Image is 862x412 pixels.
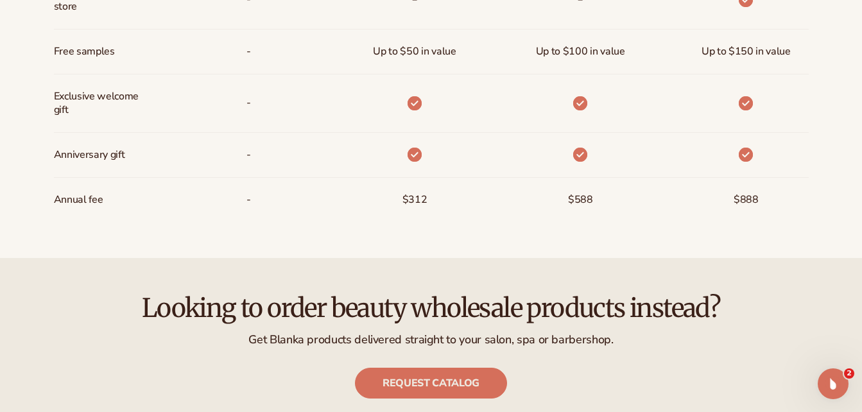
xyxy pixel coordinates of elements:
[54,85,139,122] span: Exclusive welcome gift
[246,40,251,64] span: -
[246,188,251,212] span: -
[702,40,791,64] span: Up to $150 in value
[536,40,625,64] span: Up to $100 in value
[36,332,826,347] p: Get Blanka products delivered straight to your salon, spa or barbershop.
[844,368,854,379] span: 2
[246,143,251,167] span: -
[373,40,456,64] span: Up to $50 in value
[54,40,115,64] span: Free samples
[818,368,849,399] iframe: Intercom live chat
[246,91,251,115] span: -
[54,143,125,167] span: Anniversary gift
[402,188,427,212] span: $312
[36,294,826,322] h2: Looking to order beauty wholesale products instead?
[734,188,759,212] span: $888
[568,188,593,212] span: $588
[54,188,103,212] span: Annual fee
[355,368,507,399] a: Request catalog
